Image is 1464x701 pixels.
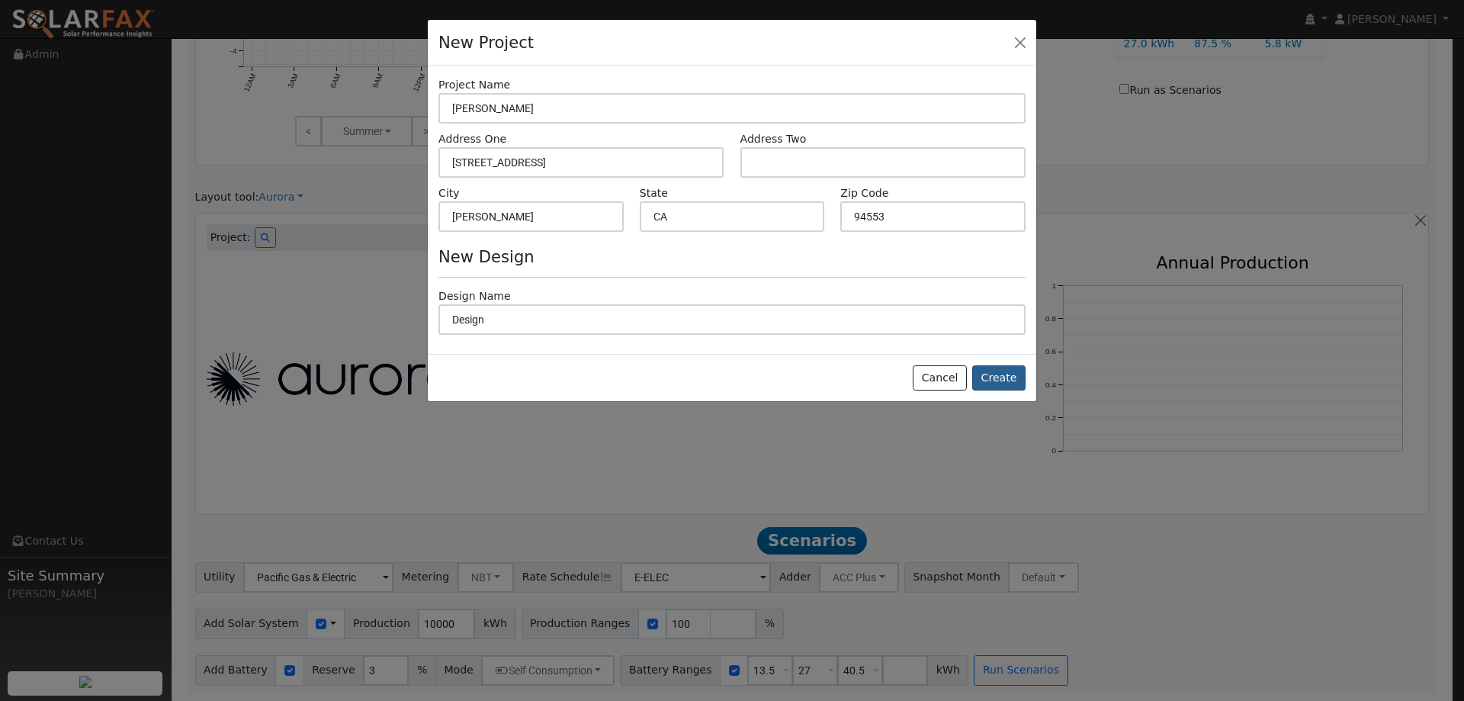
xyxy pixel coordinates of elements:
[640,185,668,201] label: State
[438,131,506,147] label: Address One
[438,31,534,55] h4: New Project
[438,288,511,304] label: Design Name
[840,185,888,201] label: Zip Code
[972,365,1026,391] button: Create
[438,247,1026,266] h4: New Design
[438,185,460,201] label: City
[913,365,967,391] button: Cancel
[740,131,807,147] label: Address Two
[438,77,510,93] label: Project Name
